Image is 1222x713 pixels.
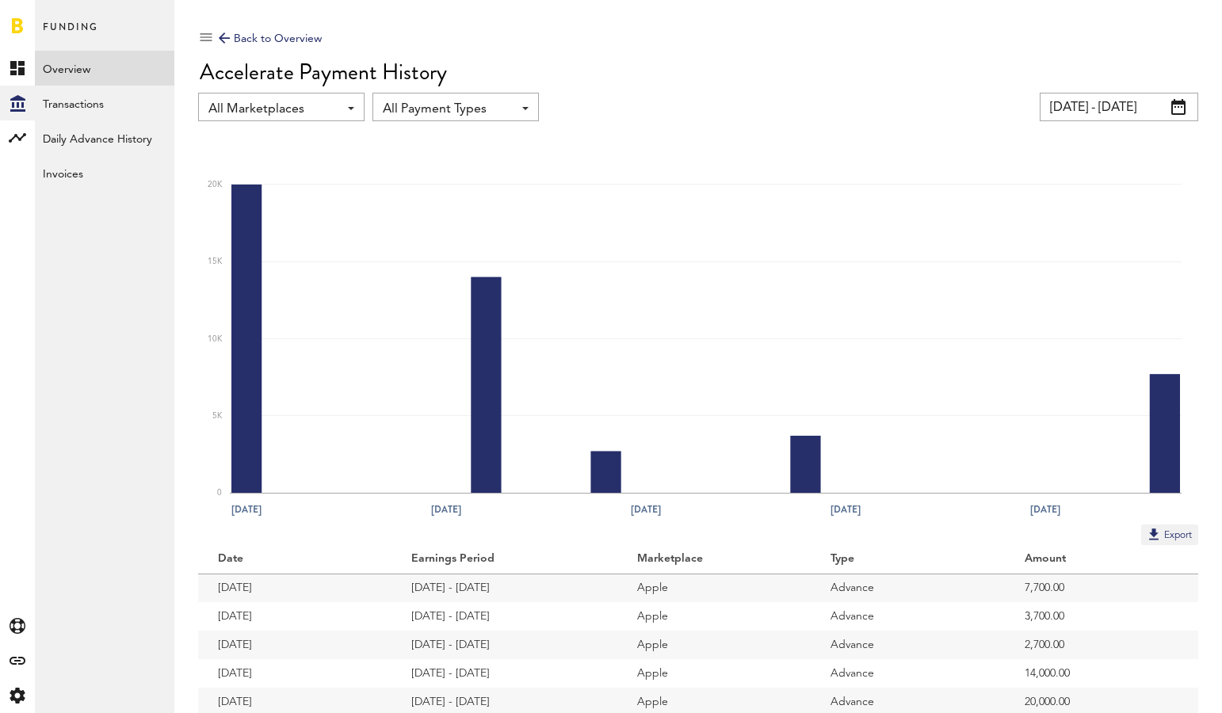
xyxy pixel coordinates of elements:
text: [DATE] [831,502,861,517]
td: [DATE] [198,574,391,602]
td: Advance [811,631,1004,659]
td: [DATE] [198,659,391,688]
td: Apple [617,574,811,602]
text: 10K [208,335,223,343]
ng-transclude: Marketplace [637,553,705,564]
text: [DATE] [1030,502,1060,517]
td: [DATE] [198,602,391,631]
ng-transclude: Amount [1025,553,1067,564]
td: 7,700.00 [1005,574,1198,602]
text: [DATE] [631,502,661,517]
td: [DATE] - [DATE] [391,631,617,659]
text: [DATE] [431,502,461,517]
img: Export [1146,526,1162,542]
button: Export [1141,524,1198,545]
td: 3,700.00 [1005,602,1198,631]
text: 15K [208,257,223,265]
ng-transclude: Date [218,553,245,564]
ng-transclude: Earnings Period [411,553,496,564]
div: Accelerate Payment History [200,59,1198,85]
td: [DATE] - [DATE] [391,659,617,688]
span: All Payment Types [383,96,513,123]
td: 14,000.00 [1005,659,1198,688]
td: Apple [617,631,811,659]
a: Daily Advance History [35,120,174,155]
iframe: Opens a widget where you can find more information [1098,665,1206,705]
td: Apple [617,659,811,688]
span: All Marketplaces [208,96,338,123]
text: 20K [208,181,223,189]
ng-transclude: Type [831,553,856,564]
td: Apple [617,602,811,631]
text: [DATE] [231,502,262,517]
td: Advance [811,602,1004,631]
td: [DATE] - [DATE] [391,574,617,602]
td: Advance [811,574,1004,602]
text: 5K [212,412,223,420]
td: [DATE] [198,631,391,659]
text: 0 [217,489,222,497]
a: Overview [35,51,174,86]
a: Invoices [35,155,174,190]
td: Advance [811,659,1004,688]
td: 2,700.00 [1005,631,1198,659]
span: Funding [43,17,98,51]
td: [DATE] - [DATE] [391,602,617,631]
a: Transactions [35,86,174,120]
div: Back to Overview [219,29,322,48]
